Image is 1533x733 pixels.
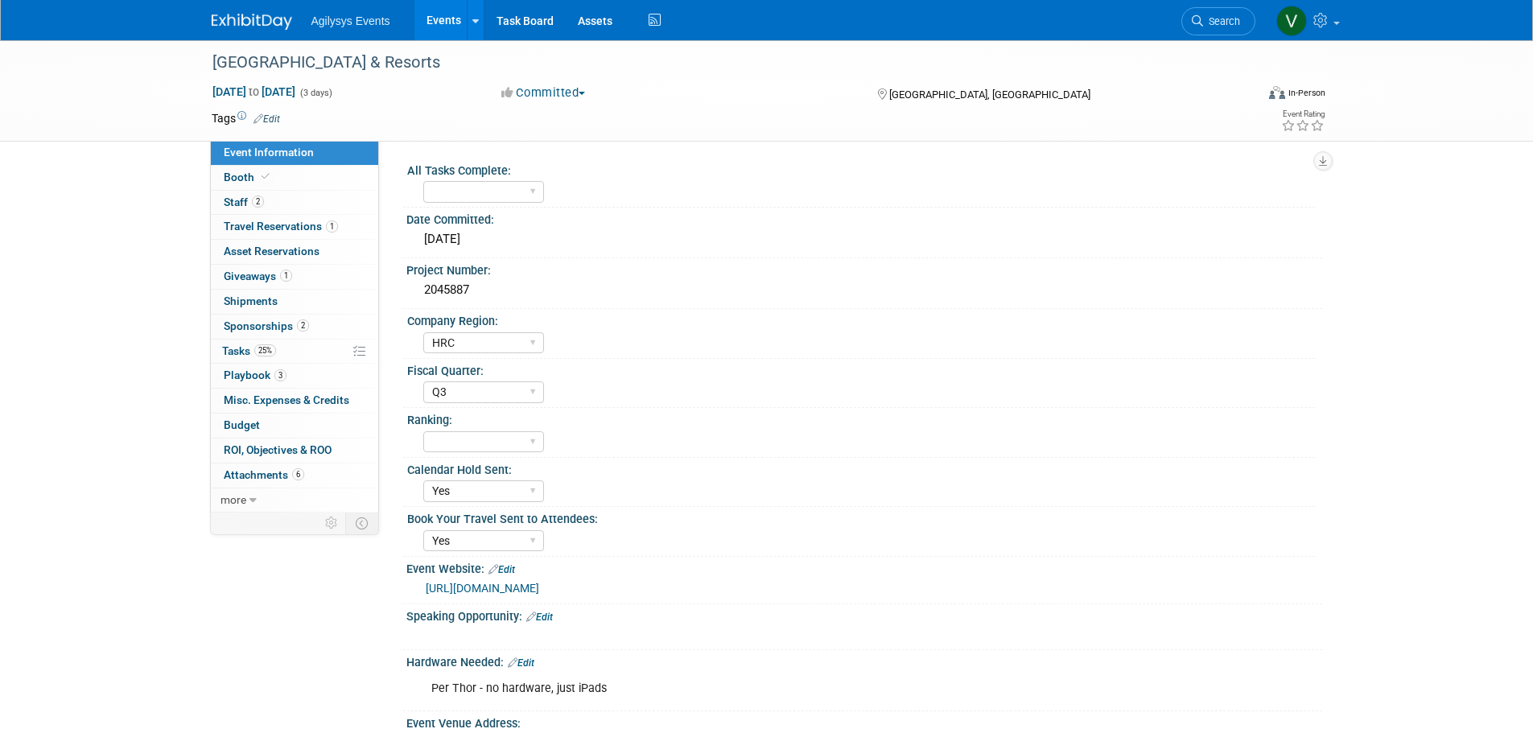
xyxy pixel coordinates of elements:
a: [URL][DOMAIN_NAME] [426,582,539,595]
div: Book Your Travel Sent to Attendees: [407,507,1315,527]
div: Per Thor - no hardware, just iPads [420,673,1145,705]
a: Sponsorships2 [211,315,378,339]
span: 1 [280,270,292,282]
img: Vaitiare Munoz [1276,6,1307,36]
div: Event Rating [1281,110,1325,118]
img: ExhibitDay [212,14,292,30]
div: Event Venue Address: [406,711,1322,731]
a: Edit [253,113,280,125]
div: [DATE] [418,227,1310,252]
td: Toggle Event Tabs [345,513,378,533]
span: Shipments [224,294,278,307]
img: Format-Inperson.png [1269,86,1285,99]
span: 3 [274,369,286,381]
span: Tasks [222,344,276,357]
a: Tasks25% [211,340,378,364]
a: Edit [508,657,534,669]
div: Event Format [1160,84,1326,108]
span: Agilysys Events [311,14,390,27]
span: (3 days) [299,88,332,98]
div: Project Number: [406,258,1322,278]
button: Committed [496,84,591,101]
span: [GEOGRAPHIC_DATA], [GEOGRAPHIC_DATA] [889,89,1090,101]
div: [GEOGRAPHIC_DATA] & Resorts [207,48,1231,77]
i: Booth reservation complete [262,172,270,181]
a: Edit [488,564,515,575]
a: Misc. Expenses & Credits [211,389,378,413]
a: Asset Reservations [211,240,378,264]
div: Calendar Hold Sent: [407,458,1315,478]
a: Event Information [211,141,378,165]
span: [DATE] [DATE] [212,84,296,99]
a: more [211,488,378,513]
div: All Tasks Complete: [407,159,1315,179]
span: Asset Reservations [224,245,319,257]
a: Booth [211,166,378,190]
div: In-Person [1288,87,1325,99]
span: Misc. Expenses & Credits [224,393,349,406]
span: 2 [297,319,309,331]
span: Budget [224,418,260,431]
a: ROI, Objectives & ROO [211,439,378,463]
span: Booth [224,171,273,183]
span: Playbook [224,369,286,381]
a: Playbook3 [211,364,378,388]
a: Edit [526,612,553,623]
div: Fiscal Quarter: [407,359,1315,379]
span: 25% [254,344,276,356]
td: Personalize Event Tab Strip [318,513,346,533]
span: to [246,85,262,98]
div: Speaking Opportunity: [406,604,1322,625]
a: Travel Reservations1 [211,215,378,239]
span: Staff [224,196,264,208]
div: Event Website: [406,557,1322,578]
div: Date Committed: [406,208,1322,228]
div: 2045887 [418,278,1310,303]
td: Tags [212,110,280,126]
span: Attachments [224,468,304,481]
span: Travel Reservations [224,220,338,233]
span: Giveaways [224,270,292,282]
div: Hardware Needed: [406,650,1322,671]
span: ROI, Objectives & ROO [224,443,332,456]
a: Attachments6 [211,463,378,488]
a: Budget [211,414,378,438]
a: Shipments [211,290,378,314]
a: Search [1181,7,1255,35]
div: Ranking: [407,408,1315,428]
a: Staff2 [211,191,378,215]
span: Search [1203,15,1240,27]
div: Company Region: [407,309,1315,329]
span: more [220,493,246,506]
a: Giveaways1 [211,265,378,289]
span: Sponsorships [224,319,309,332]
span: Event Information [224,146,314,159]
span: 2 [252,196,264,208]
span: 1 [326,220,338,233]
span: 6 [292,468,304,480]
